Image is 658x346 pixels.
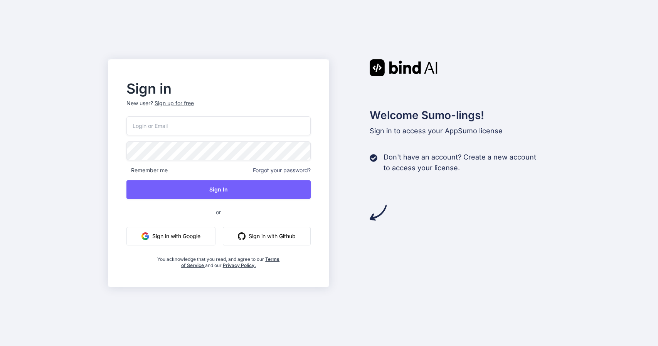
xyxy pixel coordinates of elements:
[253,166,311,174] span: Forgot your password?
[126,227,215,245] button: Sign in with Google
[141,232,149,240] img: google
[185,203,252,222] span: or
[370,204,387,221] img: arrow
[370,126,550,136] p: Sign in to access your AppSumo license
[370,107,550,123] h2: Welcome Sumo-lings!
[370,59,438,76] img: Bind AI logo
[126,166,168,174] span: Remember me
[126,82,311,95] h2: Sign in
[181,256,280,268] a: Terms of Service
[223,262,256,268] a: Privacy Policy.
[155,99,194,107] div: Sign up for free
[126,99,311,116] p: New user?
[126,180,311,199] button: Sign In
[223,227,311,245] button: Sign in with Github
[157,252,280,269] div: You acknowledge that you read, and agree to our and our
[126,116,311,135] input: Login or Email
[238,232,246,240] img: github
[384,152,536,173] p: Don't have an account? Create a new account to access your license.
